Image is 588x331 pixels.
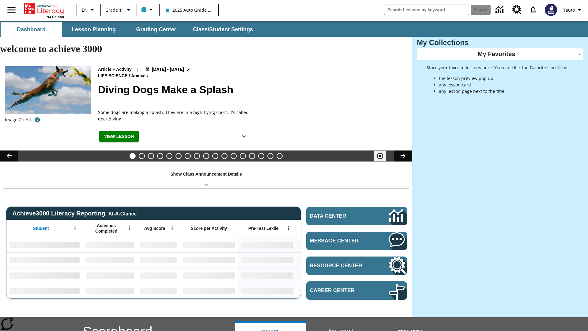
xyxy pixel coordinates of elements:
span: Score per Activity [191,226,227,231]
p: Show Class Announcement Details [170,171,242,177]
div: No Data, [296,268,354,283]
p: Store your favorite lessons here. You can click the Favorite icon ♡ on: [427,64,569,71]
button: Grading Center [126,22,187,37]
a: Home [24,3,64,15]
div: No Data, [137,252,180,268]
button: Slide 11 Mixed Practice: Citing Evidence [221,153,228,159]
div: No Data, [137,268,180,283]
span: Pre-Test Lexile [248,226,279,231]
button: Lesson Planning [63,22,124,37]
span: Avg Score [144,226,165,231]
button: Slide 9 Fashion Forward in Ancient Rome [203,153,209,159]
span: Animals [131,73,149,79]
li: any lesson page next to the title [439,88,569,94]
h3: My Collections [417,38,583,47]
h2: Diving Dogs Make a Splash [98,82,405,97]
button: Slide 16 Point of View [267,153,273,159]
p: Article + Activity [98,66,132,73]
button: View Lesson [99,131,139,142]
div: Home [24,2,64,19]
div: No Data, [83,252,137,268]
button: Open side menu [2,1,21,19]
button: Slide 1 Diving Dogs Make a Splash [130,153,136,159]
button: Open Menu [125,224,134,233]
a: Notifications [525,2,541,18]
button: Class color is light blue. Change class color [139,4,157,15]
img: Avatar [545,4,557,16]
span: [DATE] - [DATE] [152,66,184,73]
button: Select a new avatar [541,2,561,18]
button: Slide 2 Taking Movies to the X-Dimension [139,153,145,159]
div: My Favorites [417,48,583,60]
button: Pause [374,150,386,162]
span: Achieve3000 Literacy Reporting [12,210,137,217]
span: Message Center [310,238,370,244]
button: Image credit: Gloria Anderson/Alamy Stock Photo [31,114,43,125]
li: the lesson preview pop up [439,75,569,82]
button: Grade: Grade 11, Select a grade [103,4,135,15]
div: No Data, [83,268,137,283]
button: Show Details [238,131,250,142]
span: 2025 Auto Grade 11 [166,7,212,13]
a: Data Center [306,207,407,225]
button: Slide 15 Hooray for Constitution Day! [258,153,264,159]
a: Career Center [306,281,407,300]
p: Image Credit [5,117,31,123]
button: Language: EN, Select a language [79,4,99,15]
span: Resource Center [310,263,370,269]
button: Slide 6 The Last Homesteaders [175,153,182,159]
div: No Data, [137,283,180,298]
span: Career Center [310,287,370,294]
div: No Data, [296,252,354,268]
div: Pause [374,150,392,162]
span: | [137,66,139,73]
li: any lesson card [439,82,569,88]
button: Profile/Settings [561,4,586,15]
button: Slide 4 Dirty Jobs Kids Had To Do [157,153,163,159]
button: Slide 10 The Invasion of the Free CD [212,153,218,159]
button: Slide 3 Do You Want Fries With That? [148,153,154,159]
div: Show Class Announcement Details [3,167,409,188]
button: Open Menu [168,224,177,233]
a: Resource Center, Will open in new tab [509,2,525,18]
button: Slide 12 Pre-release lesson [231,153,237,159]
span: Student [33,226,49,231]
span: Grade 11 [105,7,124,13]
button: Slide 17 The Constitution's Balancing Act [277,153,283,159]
button: Slide 5 Cars of the Future? [166,153,172,159]
div: Some dogs are making a splash. They are in a high-flying sport. It's called dock diving. [98,109,251,122]
span: / [129,73,130,78]
span: Tauto [563,7,575,13]
div: No Data, [83,237,137,252]
span: Life Science [98,73,129,79]
button: Slide 7 Solar Power to the People [185,153,191,159]
span: Data Center [310,213,368,219]
button: Slide 8 Attack of the Terrifying Tomatoes [194,153,200,159]
a: Data Center [492,2,509,18]
span: Activities Completed [86,223,126,234]
button: Lesson carousel, Next [394,150,412,162]
a: Message Center [306,232,407,250]
div: No Data, [296,283,354,298]
span: NJ Edition [47,15,64,19]
button: Open Menu [70,224,80,233]
input: search field [384,5,469,15]
img: A dog is jumping high in the air in an attempt to grab a yellow toy with its mouth. [5,66,91,115]
div: No Data, [296,237,354,252]
button: Dashboard [1,22,62,37]
button: Open Menu [284,224,293,233]
button: Slide 13 Career Lesson [240,153,246,159]
button: Class/Student Settings [188,22,258,37]
div: No Data, [83,283,137,298]
button: Slide 14 Between Two Worlds [249,153,255,159]
button: Aug 19 - Aug 20 Choose Dates [144,66,192,73]
a: Resource Center, Will open in new tab [306,257,407,275]
div: At-A-Glance [108,210,137,217]
div: No Data, [137,237,180,252]
span: EN [82,7,88,13]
